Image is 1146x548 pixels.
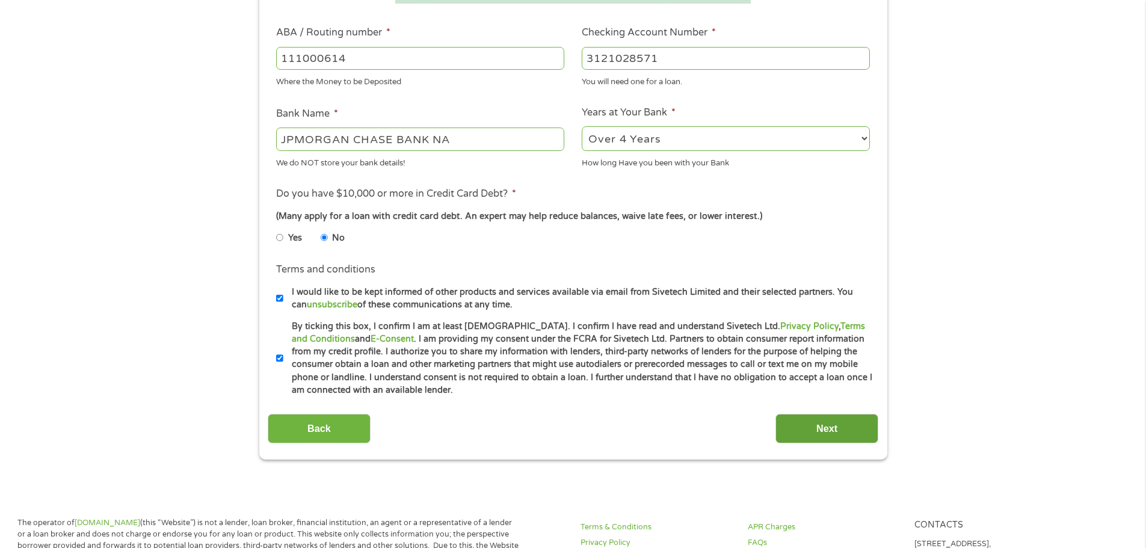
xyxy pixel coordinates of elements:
a: Privacy Policy [780,321,839,331]
label: Terms and conditions [276,263,375,276]
label: Do you have $10,000 or more in Credit Card Debt? [276,188,516,200]
div: Where the Money to be Deposited [276,72,564,88]
label: Yes [288,232,302,245]
a: APR Charges [748,522,901,533]
label: Checking Account Number [582,26,716,39]
div: We do NOT store your bank details! [276,153,564,169]
input: Back [268,414,371,443]
label: I would like to be kept informed of other products and services available via email from Sivetech... [283,286,873,312]
label: Years at Your Bank [582,106,676,119]
a: E-Consent [371,334,414,344]
input: 263177916 [276,47,564,70]
a: Terms & Conditions [581,522,733,533]
label: Bank Name [276,108,338,120]
a: Terms and Conditions [292,321,865,344]
a: unsubscribe [307,300,357,310]
h4: Contacts [914,520,1067,531]
label: By ticking this box, I confirm I am at least [DEMOGRAPHIC_DATA]. I confirm I have read and unders... [283,320,873,397]
a: [DOMAIN_NAME] [75,518,140,528]
label: No [332,232,345,245]
input: 345634636 [582,47,870,70]
div: (Many apply for a loan with credit card debt. An expert may help reduce balances, waive late fees... [276,210,869,223]
label: ABA / Routing number [276,26,390,39]
div: How long Have you been with your Bank [582,153,870,169]
div: You will need one for a loan. [582,72,870,88]
input: Next [775,414,878,443]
